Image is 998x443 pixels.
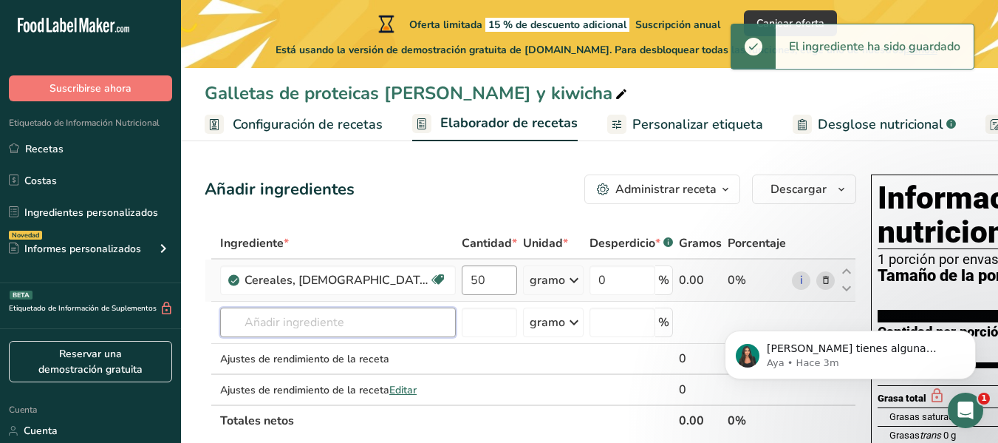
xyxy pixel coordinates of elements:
font: 1 [981,393,987,403]
font: Porcentaje [728,235,786,251]
font: Configuración de recetas [233,115,383,133]
font: Suscribirse ahora [49,81,131,95]
font: Totales netos [220,413,294,429]
button: Canjear oferta [744,10,837,36]
font: Ingredientes personalizados [24,206,158,220]
font: BETA [13,291,30,300]
font: Grasas [889,430,920,441]
a: Elaborador de recetas [412,106,578,142]
font: Administrar receta [615,181,717,197]
font: Desperdicio [589,235,655,251]
font: Añadir ingredientes [205,178,355,200]
font: 0.00 [679,413,704,429]
font: Grasas saturadas [889,411,964,422]
font: 0.00 [679,272,704,288]
iframe: Mensaje de notificaciones del intercomunicador [703,300,998,403]
font: Etiquetado de Información Nutricional [9,117,160,129]
font: Reservar una demostración gratuita [38,347,143,376]
font: Oferta limitada [409,18,482,32]
font: El ingrediente ha sido guardado [789,38,960,55]
font: 0% [728,272,746,288]
font: Informes personalizados [24,242,141,256]
input: Añadir ingrediente [220,308,456,337]
font: Cantidad [462,235,512,251]
font: Cuenta [24,424,58,438]
font: i [800,272,803,288]
a: Personalizar etiqueta [607,108,763,141]
font: 0% [728,413,746,429]
font: Ajustes de rendimiento de la receta [220,352,389,366]
iframe: Chat en vivo de Intercom [948,393,983,428]
a: i [792,271,810,290]
font: gramo [530,314,565,331]
a: Configuración de recetas [205,108,383,141]
font: Personalizar etiqueta [632,115,763,133]
font: Editar [389,383,417,397]
font: Gramos [679,235,722,251]
button: Administrar receta [584,175,740,204]
font: Unidad [523,235,563,251]
font: Costas [24,174,57,188]
a: Reservar una demostración gratuita [9,341,172,382]
font: Cereales, [DEMOGRAPHIC_DATA], Avena Instantánea Orgánica, Regular [245,272,641,288]
button: Descargar [752,175,856,204]
font: Ingrediente [220,235,284,251]
font: Suscripción anual [635,18,720,32]
font: trans [920,430,941,441]
a: Desglose nutricional [793,108,956,141]
font: Desglose nutricional [818,115,943,133]
font: 15 % de descuento adicional [488,18,626,32]
font: Recetas [25,142,64,156]
font: Canjear oferta [756,16,824,30]
button: Suscribirse ahora [9,75,172,101]
font: 0 [679,382,686,398]
font: Ajustes de rendimiento de la receta [220,383,389,397]
font: Descargar [770,181,827,197]
font: Elaborador de recetas [440,114,578,132]
font: Galletas de proteicas [PERSON_NAME] y kiwicha [205,81,612,105]
font: Cuenta [9,404,37,416]
font: Está usando la versión de demostración gratuita de [DOMAIN_NAME]. Para desbloquear todas las func... [276,43,903,57]
font: Etiquetado de Información de Suplementos [9,303,157,314]
font: gramo [530,272,565,288]
font: 0 g [943,430,956,441]
font: 0 [679,351,686,367]
font: Novedad [12,231,39,240]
